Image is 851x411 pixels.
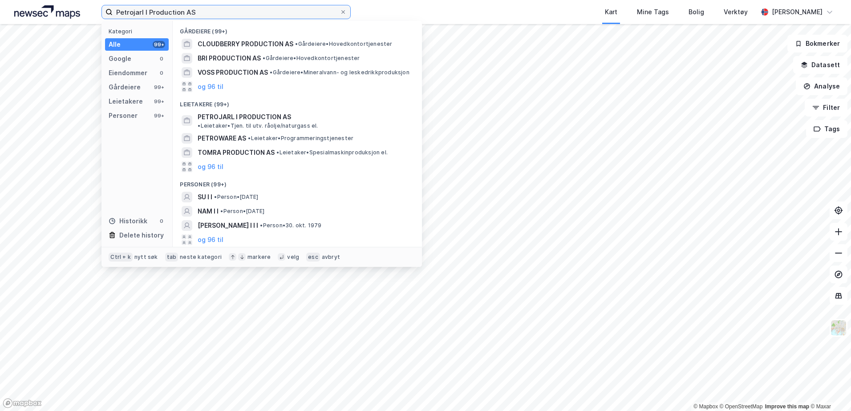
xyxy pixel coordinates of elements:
div: Kategori [109,28,169,35]
div: velg [287,254,299,261]
button: Filter [805,99,847,117]
div: tab [165,253,178,262]
span: TOMRA PRODUCTION AS [198,147,275,158]
div: 99+ [153,84,165,91]
div: Ctrl + k [109,253,133,262]
span: • [248,135,251,141]
span: • [295,40,298,47]
span: • [198,122,200,129]
span: SU I I [198,192,212,202]
button: Datasett [793,56,847,74]
div: Personer (99+) [173,174,422,190]
span: • [214,193,217,200]
div: Leietakere (99+) [173,94,422,110]
span: Person • 30. okt. 1979 [260,222,321,229]
div: Google [109,53,131,64]
div: 0 [158,69,165,77]
button: og 96 til [198,81,223,92]
div: 0 [158,55,165,62]
div: Mine Tags [637,7,669,17]
span: • [270,69,272,76]
button: og 96 til [198,234,223,245]
button: og 96 til [198,161,223,172]
a: Mapbox [693,403,718,410]
div: Gårdeiere [109,82,141,93]
img: Z [830,319,847,336]
div: nytt søk [134,254,158,261]
div: Delete history [119,230,164,241]
div: Leietakere [109,96,143,107]
span: Person • [DATE] [214,193,258,201]
div: 99+ [153,98,165,105]
div: [PERSON_NAME] [772,7,823,17]
div: esc [306,253,320,262]
span: PETROWARE AS [198,133,246,144]
a: Mapbox homepage [3,398,42,408]
div: neste kategori [180,254,222,261]
button: Tags [806,120,847,138]
div: Bolig [689,7,704,17]
span: Gårdeiere • Hovedkontortjenester [263,55,360,62]
span: Gårdeiere • Hovedkontortjenester [295,40,392,48]
span: Person • [DATE] [220,208,264,215]
span: NAM I I [198,206,219,217]
span: BRI PRODUCTION AS [198,53,261,64]
div: Historikk [109,216,147,226]
div: markere [247,254,271,261]
div: Eiendommer [109,68,147,78]
div: avbryt [322,254,340,261]
button: Analyse [796,77,847,95]
span: Leietaker • Programmeringstjenester [248,135,353,142]
span: VOSS PRODUCTION AS [198,67,268,78]
span: • [260,222,263,229]
span: PETROJARL I PRODUCTION AS [198,112,291,122]
div: Verktøy [724,7,748,17]
span: • [263,55,265,61]
input: Søk på adresse, matrikkel, gårdeiere, leietakere eller personer [113,5,340,19]
div: Alle [109,39,121,50]
div: Kart [605,7,617,17]
span: • [276,149,279,156]
span: Leietaker • Tjen. til utv. råolje/naturgass el. [198,122,318,129]
span: Leietaker • Spesialmaskinproduksjon el. [276,149,388,156]
img: logo.a4113a55bc3d86da70a041830d287a7e.svg [14,5,80,19]
iframe: Chat Widget [806,368,851,411]
a: Improve this map [765,403,809,410]
span: Gårdeiere • Mineralvann- og leskedrikkproduksjon [270,69,409,76]
button: Bokmerker [787,35,847,52]
span: [PERSON_NAME] I I I [198,220,258,231]
span: CLOUDBERRY PRODUCTION AS [198,39,293,49]
a: OpenStreetMap [720,403,763,410]
span: • [220,208,223,214]
div: 99+ [153,41,165,48]
div: 0 [158,218,165,225]
div: Personer [109,110,138,121]
div: 99+ [153,112,165,119]
div: Gårdeiere (99+) [173,21,422,37]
